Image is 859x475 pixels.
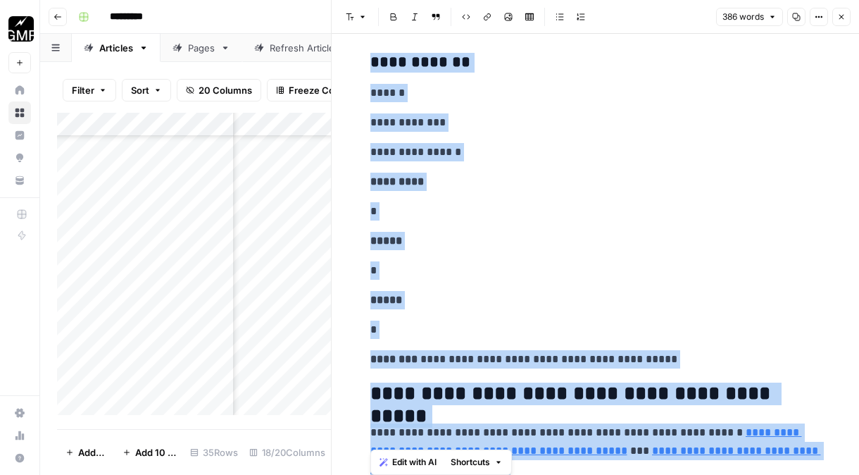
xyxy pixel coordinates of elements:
a: Refresh Article [242,34,363,62]
button: Edit with AI [374,453,442,471]
div: 18/20 Columns [244,441,331,464]
span: Freeze Columns [289,83,361,97]
div: 35 Rows [184,441,244,464]
button: Shortcuts [445,453,508,471]
span: Sort [131,83,149,97]
button: Freeze Columns [267,79,370,101]
span: 20 Columns [199,83,252,97]
div: Pages [188,41,215,55]
a: Home [8,79,31,101]
span: Edit with AI [392,456,437,469]
a: Articles [72,34,161,62]
span: Add Row [78,445,106,459]
button: Sort [122,79,171,101]
a: Insights [8,124,31,147]
img: Growth Marketing Pro Logo [8,16,34,42]
div: Articles [99,41,133,55]
div: Refresh Article [270,41,335,55]
span: Filter [72,83,94,97]
button: Workspace: Growth Marketing Pro [8,11,31,47]
button: Add 10 Rows [114,441,184,464]
button: 386 words [716,8,783,26]
a: Settings [8,402,31,424]
a: Your Data [8,169,31,192]
a: Opportunities [8,147,31,169]
span: 386 words [722,11,764,23]
span: Add 10 Rows [135,445,176,459]
button: Add Row [57,441,114,464]
span: Shortcuts [451,456,490,469]
button: 20 Columns [177,79,261,101]
button: Filter [63,79,116,101]
button: Help + Support [8,447,31,469]
a: Browse [8,101,31,124]
a: Usage [8,424,31,447]
a: Pages [161,34,242,62]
